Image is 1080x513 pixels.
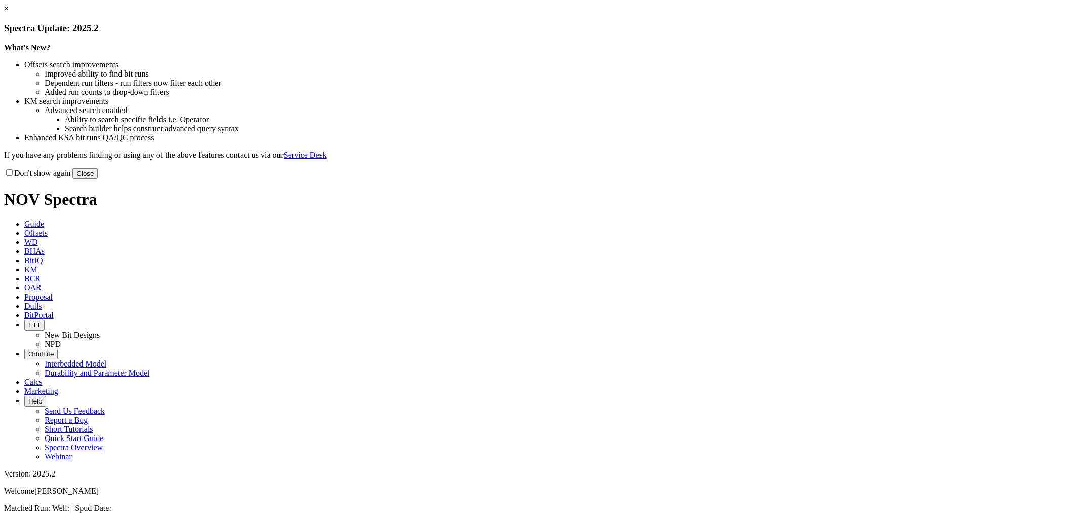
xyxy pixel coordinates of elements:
span: BCR [24,274,41,283]
a: Quick Start Guide [45,434,103,443]
a: Report a Bug [45,416,88,424]
a: Interbedded Model [45,359,106,368]
li: Added run counts to drop-down filters [45,88,1076,97]
div: Version: 2025.2 [4,469,1076,479]
span: Calcs [24,378,43,386]
li: Enhanced KSA bit runs QA/QC process [24,133,1076,142]
a: Spectra Overview [45,443,103,452]
span: [PERSON_NAME] [34,487,99,495]
h1: NOV Spectra [4,190,1076,209]
p: Welcome [4,487,1076,496]
span: BitIQ [24,256,43,265]
span: KM [24,265,37,274]
a: Service Desk [284,151,327,159]
a: × [4,4,9,13]
li: Improved ability to find bit runs [45,69,1076,79]
span: OrbitLite [28,350,54,358]
strong: What's New? [4,43,50,52]
span: Offsets [24,229,48,237]
span: BHAs [24,247,45,255]
li: Ability to search specific fields i.e. Operator [65,115,1076,124]
span: FTT [28,321,41,329]
span: WD [24,238,38,246]
h3: Spectra Update: 2025.2 [4,23,1076,34]
span: BitPortal [24,311,54,319]
a: New Bit Designs [45,331,100,339]
label: Don't show again [4,169,70,177]
a: NPD [45,340,61,348]
span: Matched Run: [4,504,50,512]
a: Webinar [45,452,72,461]
li: KM search improvements [24,97,1076,106]
p: If you have any problems finding or using any of the above features contact us via our [4,151,1076,160]
span: Guide [24,219,44,228]
li: Dependent run filters - run filters now filter each other [45,79,1076,88]
span: Proposal [24,292,53,301]
span: Marketing [24,387,58,395]
span: Dulls [24,302,42,310]
span: Well: | Spud Date: [52,504,111,512]
a: Send Us Feedback [45,407,105,415]
button: Close [72,168,98,179]
li: Search builder helps construct advanced query syntax [65,124,1076,133]
a: Durability and Parameter Model [45,369,150,377]
li: Offsets search improvements [24,60,1076,69]
span: Help [28,397,42,405]
span: OAR [24,283,42,292]
a: Short Tutorials [45,425,93,433]
input: Don't show again [6,169,13,176]
li: Advanced search enabled [45,106,1076,115]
